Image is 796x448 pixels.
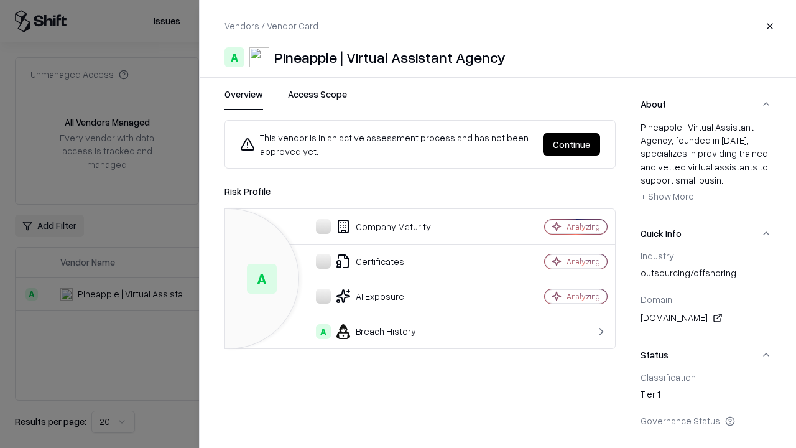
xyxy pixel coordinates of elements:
div: Risk Profile [224,184,616,198]
div: Analyzing [567,222,600,232]
div: Industry [641,250,771,261]
button: Overview [224,88,263,110]
div: Pineapple | Virtual Assistant Agency [274,47,506,67]
img: Pineapple | Virtual Assistant Agency [249,47,269,67]
div: Analyzing [567,291,600,302]
div: Breach History [235,324,501,339]
button: Status [641,338,771,371]
div: Pineapple | Virtual Assistant Agency, founded in [DATE], specializes in providing trained and vet... [641,121,771,207]
div: AI Exposure [235,289,501,304]
div: About [641,121,771,217]
button: Access Scope [288,88,347,110]
div: A [247,264,277,294]
button: + Show More [641,187,694,207]
div: Governance Status [641,415,771,426]
div: [DOMAIN_NAME] [641,310,771,325]
div: This vendor is in an active assessment process and has not been approved yet. [240,131,533,158]
div: Certificates [235,254,501,269]
div: Domain [641,294,771,305]
div: A [224,47,244,67]
div: outsourcing/offshoring [641,266,771,284]
div: Classification [641,371,771,383]
div: A [316,324,331,339]
p: Vendors / Vendor Card [224,19,318,32]
button: Quick Info [641,217,771,250]
div: Company Maturity [235,219,501,234]
span: + Show More [641,190,694,202]
button: About [641,88,771,121]
button: Continue [543,133,600,156]
div: Analyzing [567,256,600,267]
span: ... [721,174,727,185]
div: Quick Info [641,250,771,338]
div: Tier 1 [641,388,771,405]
